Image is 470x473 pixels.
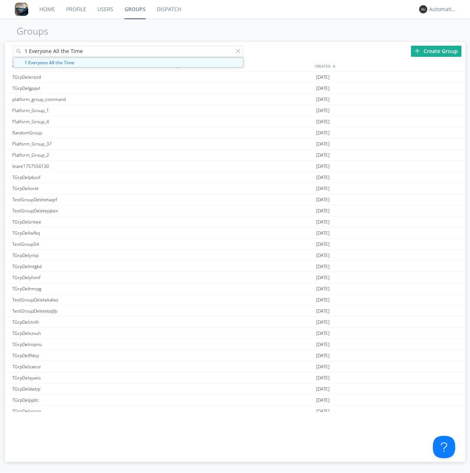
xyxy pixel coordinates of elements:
div: TGrpDelszxuh [10,328,161,339]
a: TGrpDeltmrpg[DATE] [5,283,466,294]
span: [DATE] [316,172,330,183]
span: [DATE] [316,406,330,417]
div: TGrpDelniqmu [10,339,161,350]
span: [DATE] [316,228,330,239]
a: TestGroupDeletebqljb[DATE] [5,306,466,317]
div: TestGroupDeletekalwz [10,294,161,305]
div: TGrpDelyniqi [10,250,161,261]
span: [DATE] [316,261,330,272]
a: TGrpDelszxuh[DATE] [5,328,466,339]
span: [DATE] [316,127,330,138]
div: TGrpDelioret [10,183,161,194]
span: [DATE] [316,328,330,339]
span: [DATE] [316,350,330,361]
a: Platform_Group_2[DATE] [5,150,466,161]
div: Platform_Group_4 [10,116,161,127]
span: [DATE] [316,205,330,216]
div: TGrpDeltmrpg [10,283,161,294]
span: [DATE] [316,395,330,406]
div: TGrpDelpbsof [10,172,161,183]
span: [DATE] [316,317,330,328]
div: platform_group_command [10,94,161,105]
span: [DATE] [316,83,330,94]
a: TGrpDelzntwe[DATE] [5,216,466,228]
a: TGrpDelsnozn[DATE] [5,406,466,417]
div: Platform_Group_37 [10,138,161,149]
a: RandomGroup[DATE] [5,127,466,138]
a: platform_group_command[DATE] [5,94,466,105]
a: TGrpDellwfkq[DATE] [5,228,466,239]
a: TGrpDelctnlh[DATE] [5,317,466,328]
a: TGrpDeldwtqr[DATE] [5,384,466,395]
a: leave1757556130[DATE] [5,161,466,172]
img: 8ff700cf5bab4eb8a436322861af2272 [15,3,28,16]
a: TGrpDelerezd[DATE] [5,72,466,83]
a: TestGroupDeletepjkex[DATE] [5,205,466,216]
span: [DATE] [316,216,330,228]
a: TestGroup54[DATE] [5,239,466,250]
a: TGrpDelyfxmf[DATE] [5,272,466,283]
a: Platform_Group_1[DATE] [5,105,466,116]
a: TGrpDelzaeoz[DATE] [5,361,466,372]
iframe: Toggle Customer Support [433,436,455,458]
a: TGrpDelioret[DATE] [5,183,466,194]
span: [DATE] [316,239,330,250]
div: TGrpDellwfkq [10,228,161,238]
span: [DATE] [316,194,330,205]
span: [DATE] [316,183,330,194]
span: [DATE] [316,283,330,294]
span: [DATE] [316,150,330,161]
a: TGrpDelmtgkd[DATE] [5,261,466,272]
strong: 1 Everyone All the Time [25,59,74,66]
div: TGrpDelsnozn [10,406,161,417]
div: TestGroupDeletebqljb [10,306,161,316]
a: TGrpDelgpqvt[DATE] [5,83,466,94]
div: Platform_Group_1 [10,105,161,116]
div: TGrpDelctnlh [10,317,161,327]
span: [DATE] [316,361,330,372]
span: [DATE] [316,161,330,172]
div: Automation+0004 [429,6,457,13]
a: TGrpDelquwis[DATE] [5,372,466,384]
a: TGrpDelppltc[DATE] [5,395,466,406]
a: TestGroupDeletekalwz[DATE] [5,294,466,306]
a: TGrpDelffdvp[DATE] [5,350,466,361]
span: [DATE] [316,339,330,350]
span: [DATE] [316,384,330,395]
div: CREATED [313,61,466,71]
div: TGrpDelerezd [10,72,161,82]
span: [DATE] [316,272,330,283]
div: TGrpDelzaeoz [10,361,161,372]
span: [DATE] [316,294,330,306]
input: Search groups [13,46,243,57]
span: [DATE] [316,372,330,384]
span: [DATE] [316,94,330,105]
div: TGrpDelquwis [10,372,161,383]
span: [DATE] [316,306,330,317]
a: TGrpDelniqmu[DATE] [5,339,466,350]
div: GROUPS [10,61,159,71]
div: TestGroupDeletetaqzf [10,194,161,205]
a: TGrpDelyniqi[DATE] [5,250,466,261]
div: leave1757556130 [10,161,161,172]
a: TGrpDelpbsof[DATE] [5,172,466,183]
span: [DATE] [316,138,330,150]
span: [DATE] [316,72,330,83]
span: [DATE] [316,116,330,127]
div: TestGroup54 [10,239,161,249]
div: TGrpDeldwtqr [10,384,161,394]
a: Platform_Group_37[DATE] [5,138,466,150]
a: TestGroupDeletetaqzf[DATE] [5,194,466,205]
div: TGrpDelyfxmf [10,272,161,283]
div: TGrpDelffdvp [10,350,161,361]
img: plus.svg [415,48,420,53]
div: RandomGroup [10,127,161,138]
div: TGrpDelgpqvt [10,83,161,94]
div: TGrpDelzntwe [10,216,161,227]
a: Platform_Group_4[DATE] [5,116,466,127]
div: TestGroupDeletepjkex [10,205,161,216]
span: [DATE] [316,250,330,261]
div: TGrpDelppltc [10,395,161,405]
div: Platform_Group_2 [10,150,161,160]
span: [DATE] [316,105,330,116]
